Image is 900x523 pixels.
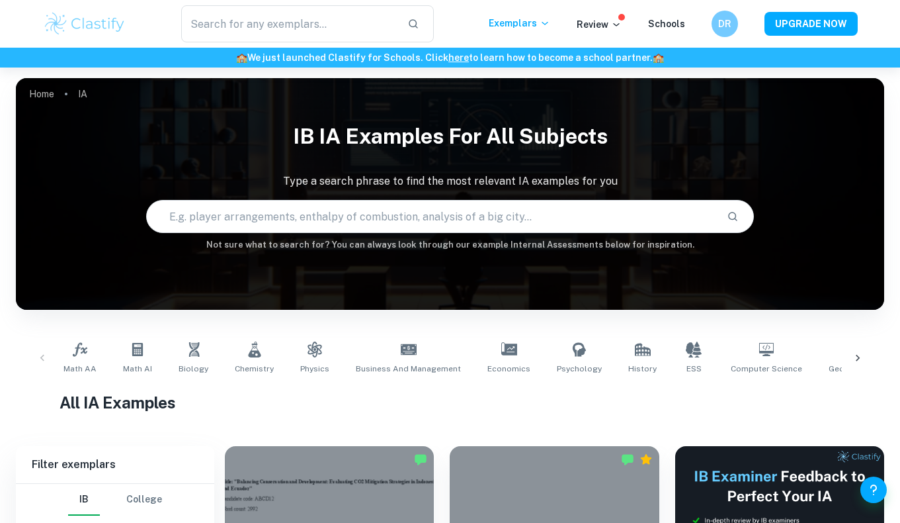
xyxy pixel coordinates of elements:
[60,391,841,414] h1: All IA Examples
[721,205,744,228] button: Search
[181,5,397,42] input: Search for any exemplars...
[712,11,738,37] button: DR
[414,453,427,466] img: Marked
[63,363,97,375] span: Math AA
[147,198,716,235] input: E.g. player arrangements, enthalpy of combustion, analysis of a big city...
[29,85,54,103] a: Home
[648,19,685,29] a: Schools
[731,363,802,375] span: Computer Science
[43,11,127,37] img: Clastify logo
[16,115,884,158] h1: IB IA examples for all subjects
[717,17,732,31] h6: DR
[179,363,208,375] span: Biology
[3,50,897,65] h6: We just launched Clastify for Schools. Click to learn how to become a school partner.
[68,484,162,516] div: Filter type choice
[653,52,664,63] span: 🏫
[489,16,550,30] p: Exemplars
[236,52,247,63] span: 🏫
[356,363,461,375] span: Business and Management
[300,363,329,375] span: Physics
[126,484,162,516] button: College
[123,363,152,375] span: Math AI
[16,446,214,483] h6: Filter exemplars
[487,363,530,375] span: Economics
[577,17,622,32] p: Review
[621,453,634,466] img: Marked
[686,363,702,375] span: ESS
[16,238,884,252] h6: Not sure what to search for? You can always look through our example Internal Assessments below f...
[235,363,274,375] span: Chemistry
[628,363,657,375] span: History
[557,363,602,375] span: Psychology
[78,87,87,101] p: IA
[639,453,653,466] div: Premium
[16,173,884,189] p: Type a search phrase to find the most relevant IA examples for you
[860,477,887,503] button: Help and Feedback
[68,484,100,516] button: IB
[764,12,858,36] button: UPGRADE NOW
[448,52,469,63] a: here
[829,363,872,375] span: Geography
